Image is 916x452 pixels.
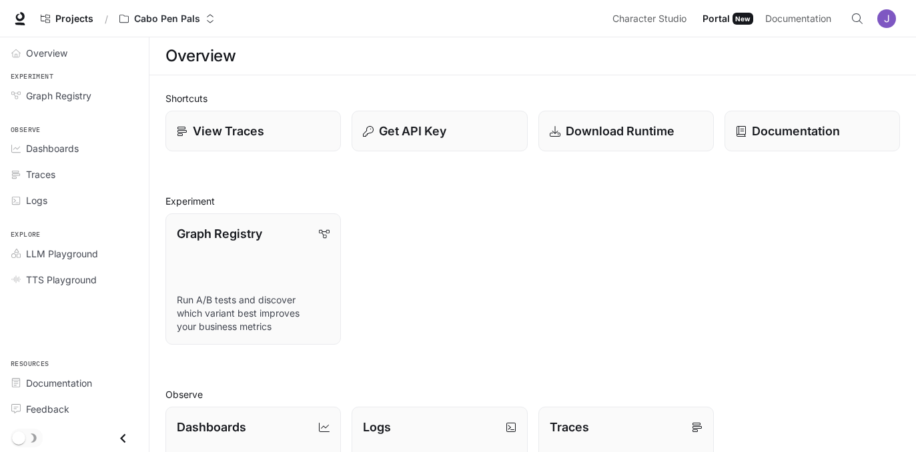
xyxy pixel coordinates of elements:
[5,242,143,265] a: LLM Playground
[5,189,143,212] a: Logs
[165,91,900,105] h2: Shortcuts
[566,122,674,140] p: Download Runtime
[26,167,55,181] span: Traces
[5,41,143,65] a: Overview
[165,111,341,151] a: View Traces
[165,213,341,345] a: Graph RegistryRun A/B tests and discover which variant best improves your business metrics
[765,11,831,27] span: Documentation
[5,137,143,160] a: Dashboards
[177,225,262,243] p: Graph Registry
[26,46,67,60] span: Overview
[26,376,92,390] span: Documentation
[607,5,696,32] a: Character Studio
[5,268,143,291] a: TTS Playground
[550,418,589,436] p: Traces
[379,122,446,140] p: Get API Key
[113,5,221,32] button: Open workspace menu
[108,425,138,452] button: Close drawer
[844,5,871,32] button: Open Command Menu
[134,13,200,25] p: Cabo Pen Pals
[5,163,143,186] a: Traces
[733,13,753,25] div: New
[703,11,730,27] span: Portal
[26,141,79,155] span: Dashboards
[26,89,91,103] span: Graph Registry
[697,5,759,32] a: PortalNew
[177,418,246,436] p: Dashboards
[55,13,93,25] span: Projects
[363,418,391,436] p: Logs
[752,122,840,140] p: Documentation
[5,371,143,395] a: Documentation
[5,397,143,421] a: Feedback
[26,402,69,416] span: Feedback
[873,5,900,32] button: User avatar
[165,387,900,401] h2: Observe
[165,43,236,69] h1: Overview
[193,122,264,140] p: View Traces
[612,11,686,27] span: Character Studio
[538,111,714,151] a: Download Runtime
[35,5,99,32] a: Go to projects
[165,194,900,208] h2: Experiment
[5,84,143,107] a: Graph Registry
[26,247,98,261] span: LLM Playground
[99,12,113,26] div: /
[877,9,896,28] img: User avatar
[352,111,527,151] button: Get API Key
[26,193,47,207] span: Logs
[26,273,97,287] span: TTS Playground
[177,293,330,333] p: Run A/B tests and discover which variant best improves your business metrics
[12,430,25,445] span: Dark mode toggle
[725,111,900,151] a: Documentation
[760,5,841,32] a: Documentation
